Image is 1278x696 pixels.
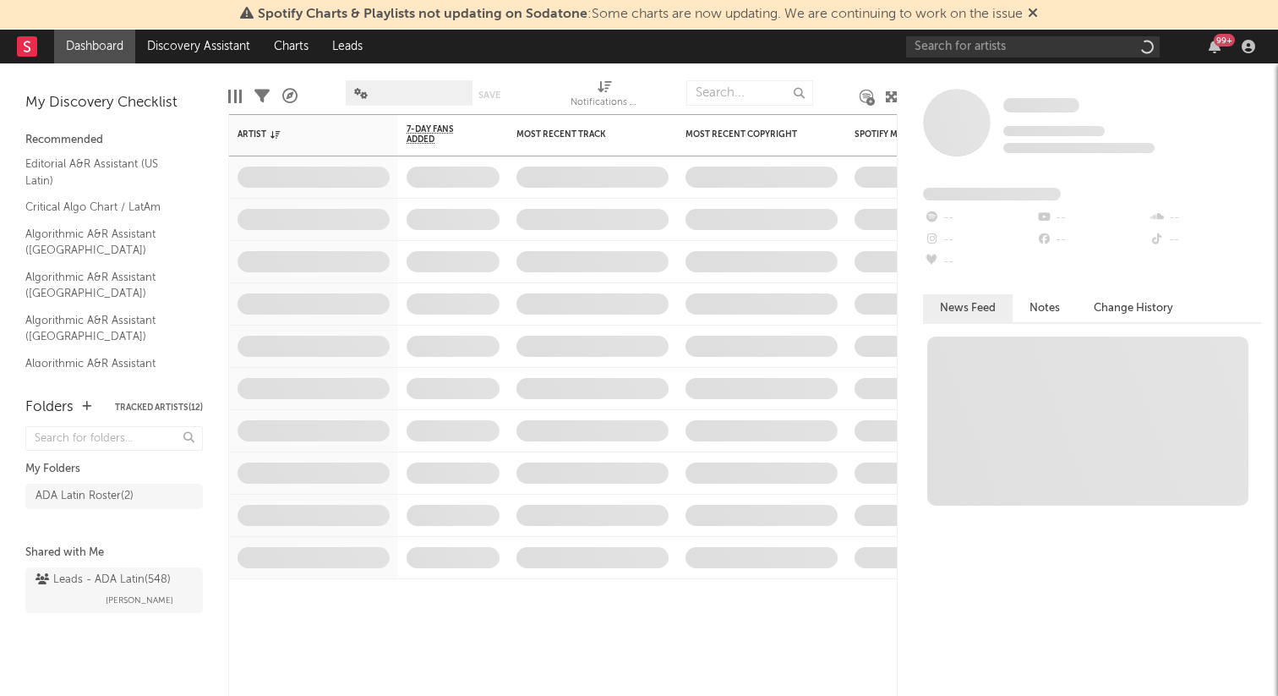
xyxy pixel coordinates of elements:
div: Folders [25,397,74,418]
div: -- [923,207,1035,229]
div: Filters [254,72,270,121]
div: -- [923,251,1035,273]
span: 7-Day Fans Added [407,124,474,145]
button: Tracked Artists(12) [115,403,203,412]
button: 99+ [1209,40,1221,53]
button: Save [478,90,500,100]
a: Algorithmic A&R Assistant ([GEOGRAPHIC_DATA]) [25,354,186,389]
a: Leads - ADA Latin(548)[PERSON_NAME] [25,567,203,613]
a: Dashboard [54,30,135,63]
div: Notifications (Artist) [571,93,638,113]
span: Dismiss [1028,8,1038,21]
input: Search... [686,80,813,106]
span: 0 fans last week [1003,143,1155,153]
button: Notes [1013,294,1077,322]
div: Most Recent Copyright [685,129,812,140]
span: [PERSON_NAME] [106,590,173,611]
input: Search for artists [906,36,1160,58]
div: -- [923,229,1035,251]
div: -- [1149,229,1261,251]
div: Artist [238,129,364,140]
div: My Folders [25,459,203,480]
span: Tracking Since: [DATE] [1003,126,1105,136]
div: ADA Latin Roster ( 2 ) [35,486,134,507]
div: -- [1035,207,1148,229]
div: My Discovery Checklist [25,93,203,113]
a: Algorithmic A&R Assistant ([GEOGRAPHIC_DATA]) [25,311,186,346]
a: Algorithmic A&R Assistant ([GEOGRAPHIC_DATA]) [25,225,186,260]
div: -- [1035,229,1148,251]
span: Some Artist [1003,98,1079,112]
input: Search for folders... [25,426,203,451]
a: Leads [320,30,374,63]
a: Discovery Assistant [135,30,262,63]
a: ADA Latin Roster(2) [25,484,203,509]
a: Algorithmic A&R Assistant ([GEOGRAPHIC_DATA]) [25,268,186,303]
button: News Feed [923,294,1013,322]
div: Most Recent Track [516,129,643,140]
a: Critical Algo Chart / LatAm [25,198,186,216]
div: Shared with Me [25,543,203,563]
div: 99 + [1214,34,1235,47]
div: Recommended [25,130,203,151]
div: Spotify Monthly Listeners [855,129,981,140]
a: Charts [262,30,320,63]
div: Notifications (Artist) [571,72,638,121]
a: Editorial A&R Assistant (US Latin) [25,155,186,189]
span: : Some charts are now updating. We are continuing to work on the issue [258,8,1023,21]
div: Edit Columns [228,72,242,121]
div: Leads - ADA Latin ( 548 ) [35,570,171,590]
span: Spotify Charts & Playlists not updating on Sodatone [258,8,587,21]
button: Change History [1077,294,1190,322]
div: -- [1149,207,1261,229]
a: Some Artist [1003,97,1079,114]
span: Fans Added by Platform [923,188,1061,200]
div: A&R Pipeline [282,72,298,121]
